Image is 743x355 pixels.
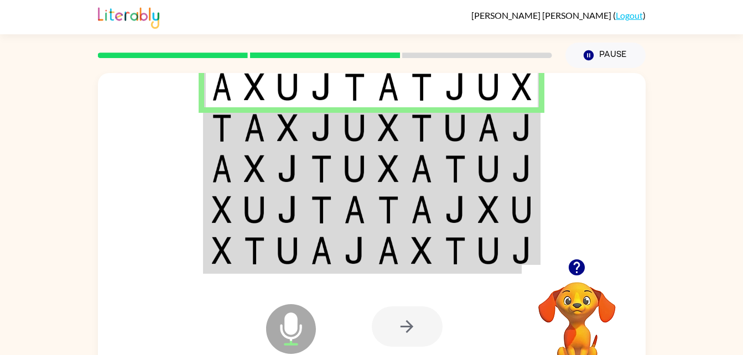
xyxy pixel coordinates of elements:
[512,114,532,142] img: j
[471,10,646,20] div: ( )
[512,196,532,223] img: u
[378,114,399,142] img: x
[277,237,298,264] img: u
[277,196,298,223] img: j
[478,237,499,264] img: u
[378,237,399,264] img: a
[478,196,499,223] img: x
[277,114,298,142] img: x
[478,155,499,182] img: u
[344,196,365,223] img: a
[378,196,399,223] img: t
[277,73,298,101] img: u
[445,73,466,101] img: j
[445,155,466,182] img: t
[344,237,365,264] img: j
[565,43,646,68] button: Pause
[244,155,265,182] img: x
[212,196,232,223] img: x
[311,237,332,264] img: a
[344,114,365,142] img: u
[344,155,365,182] img: u
[478,114,499,142] img: a
[311,73,332,101] img: j
[411,73,432,101] img: t
[378,155,399,182] img: x
[311,114,332,142] img: j
[212,155,232,182] img: a
[512,237,532,264] img: j
[244,114,265,142] img: a
[344,73,365,101] img: t
[378,73,399,101] img: a
[212,73,232,101] img: a
[471,10,613,20] span: [PERSON_NAME] [PERSON_NAME]
[212,114,232,142] img: t
[445,196,466,223] img: j
[244,73,265,101] img: x
[311,196,332,223] img: t
[411,114,432,142] img: t
[445,237,466,264] img: t
[478,73,499,101] img: u
[411,155,432,182] img: a
[512,73,532,101] img: x
[616,10,643,20] a: Logout
[244,196,265,223] img: u
[98,4,159,29] img: Literably
[411,196,432,223] img: a
[512,155,532,182] img: j
[277,155,298,182] img: j
[311,155,332,182] img: t
[445,114,466,142] img: u
[411,237,432,264] img: x
[212,237,232,264] img: x
[244,237,265,264] img: t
